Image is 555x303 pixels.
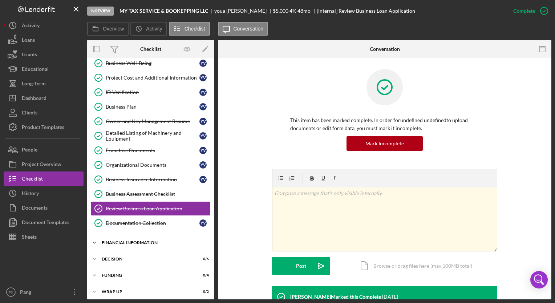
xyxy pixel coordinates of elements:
div: Documents [22,201,48,217]
a: Owner and Key Management Resumeyv [91,114,211,129]
div: y v [199,147,207,154]
button: PXPang [PERSON_NAME] [4,285,84,299]
button: Sheets [4,230,84,244]
a: Project Cost and Additional Informationyv [91,70,211,85]
a: Business Assessment Checklist [91,187,211,201]
button: Overview [87,22,129,36]
div: [Internal] Review Business Loan Application [317,8,415,14]
label: Conversation [234,26,264,32]
div: Business Assessment Checklist [106,191,210,197]
a: Documentation Collectionyv [91,216,211,230]
p: This item has been marked complete. In order for undefined undefined to upload documents or edit ... [290,116,479,133]
button: Documents [4,201,84,215]
a: Review Business Loan Application [91,201,211,216]
div: y v [199,219,207,227]
span: $5,000 [273,8,288,14]
a: Long-Term [4,76,84,91]
label: Activity [146,26,162,32]
a: Franchise Documentsyv [91,143,211,158]
text: PX [9,290,13,294]
a: Organizational Documentsyv [91,158,211,172]
div: Checklist [22,171,43,188]
div: Organizational Documents [106,162,199,168]
div: Project Cost and Additional Information [106,75,199,81]
div: Funding [102,273,191,278]
div: y v [199,89,207,96]
div: 0 / 6 [196,257,209,261]
div: Sheets [22,230,37,246]
div: y v [199,60,207,67]
div: People [22,142,37,159]
div: Wrap Up [102,290,191,294]
label: Overview [103,26,124,32]
button: Grants [4,47,84,62]
button: Conversation [218,22,268,36]
div: y v [199,103,207,110]
div: ID Verification [106,89,199,95]
button: Mark Incomplete [347,136,423,151]
div: y v [199,74,207,81]
button: Dashboard [4,91,84,105]
a: Business Planyv [91,100,211,114]
div: Open Intercom Messenger [530,271,548,288]
div: Complete [513,4,535,18]
button: Activity [4,18,84,33]
div: Checklist [140,46,161,52]
a: Business Insurance Informationyv [91,172,211,187]
a: Detailed Listing of Machinery and Equipmentyv [91,129,211,143]
button: Complete [506,4,551,18]
button: Document Templates [4,215,84,230]
div: Clients [22,105,37,122]
div: Project Overview [22,157,61,173]
button: Project Overview [4,157,84,171]
a: ID Verificationyv [91,85,211,100]
div: 0 / 4 [196,273,209,278]
button: Educational [4,62,84,76]
div: Mark Incomplete [365,136,404,151]
div: Documentation Collection [106,220,199,226]
div: [PERSON_NAME] Marked this Complete [290,294,381,300]
button: History [4,186,84,201]
div: Loans [22,33,35,49]
b: MY TAX SERVICE & BOOKEPPING LLC [119,8,208,14]
a: Checklist [4,171,84,186]
div: y v [199,161,207,169]
div: Business Plan [106,104,199,110]
div: Detailed Listing of Machinery and Equipment [106,130,199,142]
div: Educational [22,62,49,78]
button: Loans [4,33,84,47]
div: Owner and Key Management Resume [106,118,199,124]
div: Document Templates [22,215,69,231]
div: Grants [22,47,37,64]
div: Long-Term [22,76,46,93]
div: 48 mo [297,8,311,14]
button: Activity [130,22,167,36]
button: Checklist [169,22,210,36]
label: Checklist [185,26,205,32]
button: Clients [4,105,84,120]
div: Business Well-Being [106,60,199,66]
div: Decision [102,257,191,261]
div: In Review [87,7,114,16]
div: Business Insurance Information [106,177,199,182]
button: Product Templates [4,120,84,134]
div: Product Templates [22,120,64,136]
div: 4 % [289,8,296,14]
button: People [4,142,84,157]
div: Conversation [370,46,400,52]
div: Post [296,257,306,275]
div: 0 / 2 [196,290,209,294]
div: y v [199,118,207,125]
